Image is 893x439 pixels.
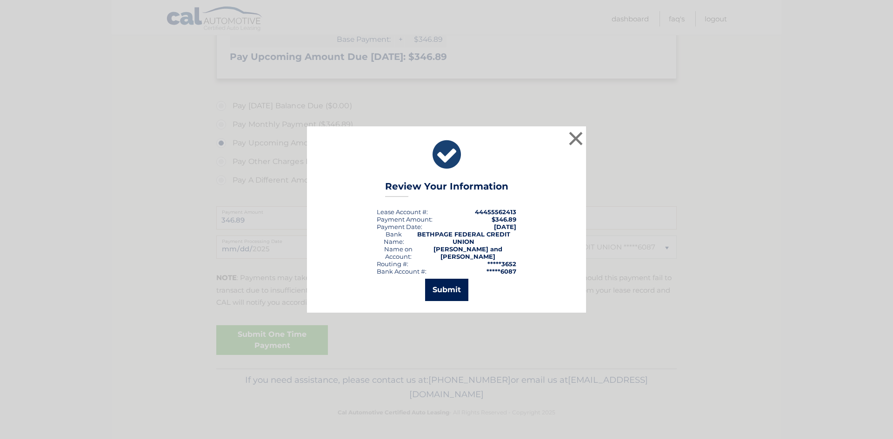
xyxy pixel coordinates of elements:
[377,208,428,216] div: Lease Account #:
[377,223,422,230] div: :
[377,245,420,260] div: Name on Account:
[494,223,516,230] span: [DATE]
[377,260,408,268] div: Routing #:
[377,230,411,245] div: Bank Name:
[425,279,468,301] button: Submit
[417,230,510,245] strong: BETHPAGE FEDERAL CREDIT UNION
[566,129,585,148] button: ×
[433,245,502,260] strong: [PERSON_NAME] and [PERSON_NAME]
[377,216,433,223] div: Payment Amount:
[377,268,427,275] div: Bank Account #:
[475,208,516,216] strong: 44455562413
[377,223,421,230] span: Payment Date
[385,181,508,197] h3: Review Your Information
[492,216,516,223] span: $346.89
